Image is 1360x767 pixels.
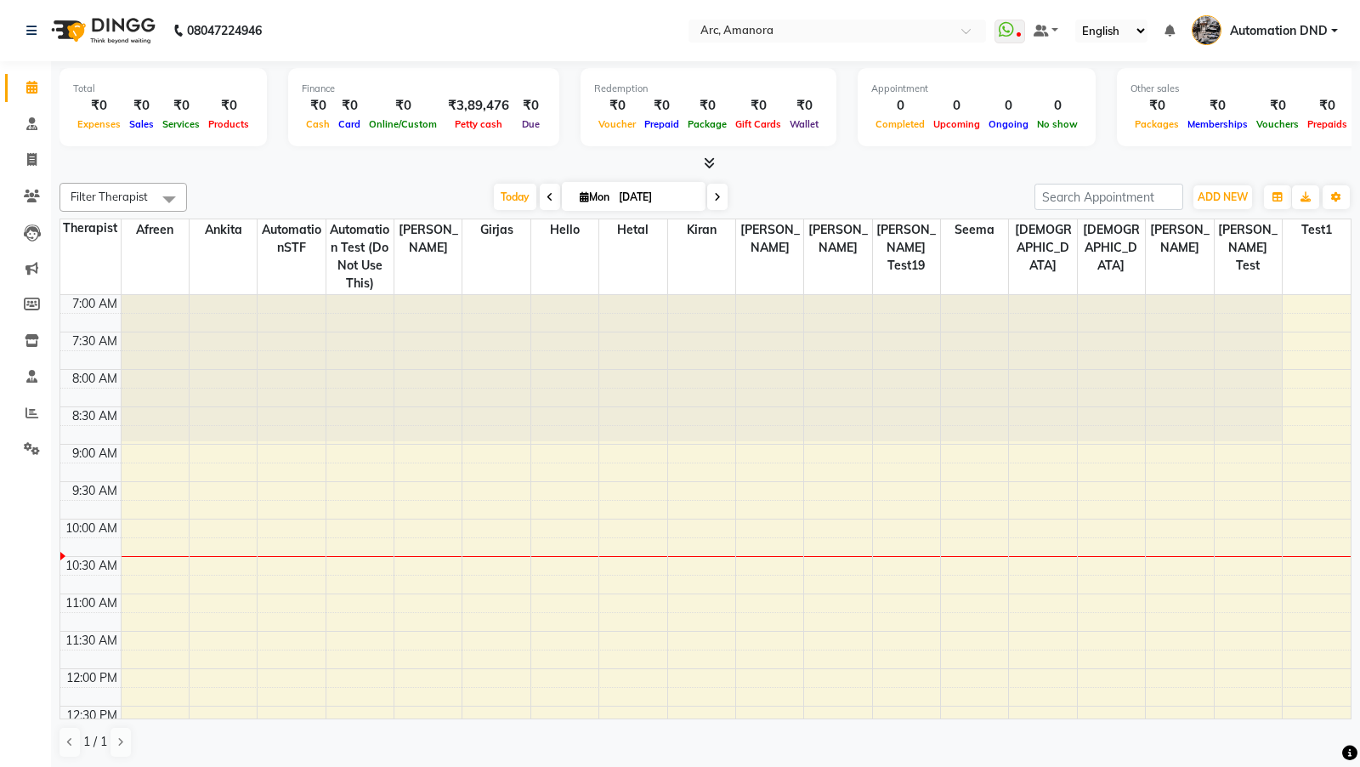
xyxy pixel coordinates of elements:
div: 7:00 AM [69,295,121,313]
div: ₹0 [1130,96,1183,116]
span: Filter Therapist [71,190,148,203]
span: Automation DND [1230,22,1328,40]
div: ₹0 [1303,96,1351,116]
div: Redemption [594,82,823,96]
span: Test1 [1283,219,1351,241]
span: [PERSON_NAME] Test19 [873,219,940,276]
div: ₹0 [158,96,204,116]
span: Voucher [594,118,640,130]
span: Services [158,118,204,130]
div: 11:30 AM [62,632,121,650]
input: 2025-09-01 [614,185,699,210]
span: Gift Cards [731,118,785,130]
div: ₹0 [204,96,253,116]
div: ₹0 [731,96,785,116]
span: Products [204,118,253,130]
span: Vouchers [1252,118,1303,130]
div: 11:00 AM [62,594,121,612]
span: Upcoming [929,118,984,130]
span: Sales [125,118,158,130]
div: Total [73,82,253,96]
div: ₹3,89,476 [441,96,516,116]
span: [DEMOGRAPHIC_DATA] [1078,219,1145,276]
span: Card [334,118,365,130]
div: 10:00 AM [62,520,121,537]
img: Automation DND [1192,15,1221,45]
span: Ongoing [984,118,1033,130]
span: [PERSON_NAME] [1146,219,1213,259]
div: ₹0 [683,96,731,116]
div: ₹0 [334,96,365,116]
div: 8:30 AM [69,407,121,425]
div: 9:00 AM [69,445,121,463]
span: Expenses [73,118,125,130]
span: [DEMOGRAPHIC_DATA] [1009,219,1076,276]
span: Today [494,184,536,210]
span: Prepaid [640,118,683,130]
div: ₹0 [365,96,441,116]
span: [PERSON_NAME] [394,219,462,259]
div: 0 [929,96,984,116]
span: Mon [575,190,614,203]
span: Hetal [599,219,666,241]
div: 8:00 AM [69,370,121,388]
b: 08047224946 [187,7,262,54]
span: [PERSON_NAME] test [1215,219,1282,276]
div: Finance [302,82,546,96]
div: ₹0 [516,96,546,116]
span: Ankita [190,219,257,241]
span: No show [1033,118,1082,130]
div: 0 [984,96,1033,116]
div: ₹0 [1183,96,1252,116]
span: Hello [531,219,598,241]
div: 9:30 AM [69,482,121,500]
span: Online/Custom [365,118,441,130]
span: Prepaids [1303,118,1351,130]
span: AutomationSTF [258,219,325,259]
span: Petty cash [450,118,507,130]
button: ADD NEW [1193,185,1252,209]
iframe: chat widget [1289,699,1343,750]
img: logo [43,7,160,54]
div: ₹0 [1252,96,1303,116]
div: ₹0 [785,96,823,116]
span: Afreen [122,219,189,241]
div: 0 [1033,96,1082,116]
span: Kiran [668,219,735,241]
div: 12:00 PM [63,669,121,687]
div: 10:30 AM [62,557,121,575]
span: Girjas [462,219,530,241]
span: Packages [1130,118,1183,130]
span: 1 / 1 [83,733,107,751]
span: [PERSON_NAME] [804,219,871,259]
span: Package [683,118,731,130]
span: Automation Test (Do not use this) [326,219,394,294]
span: [PERSON_NAME] [736,219,803,259]
span: Wallet [785,118,823,130]
span: ADD NEW [1198,190,1248,203]
div: Therapist [60,219,121,237]
span: Cash [302,118,334,130]
div: ₹0 [640,96,683,116]
div: Appointment [871,82,1082,96]
div: ₹0 [73,96,125,116]
span: Due [518,118,544,130]
span: Memberships [1183,118,1252,130]
div: ₹0 [125,96,158,116]
span: Seema [941,219,1008,241]
div: 12:30 PM [63,707,121,724]
div: ₹0 [594,96,640,116]
div: 0 [871,96,929,116]
div: 7:30 AM [69,332,121,350]
input: Search Appointment [1034,184,1183,210]
div: ₹0 [302,96,334,116]
span: Completed [871,118,929,130]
